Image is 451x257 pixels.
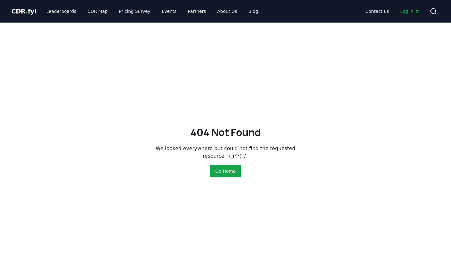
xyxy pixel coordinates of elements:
[11,8,36,15] span: CDR fyi
[26,8,28,15] span: .
[114,6,155,17] a: Pricing Survey
[41,6,81,17] a: Leaderboards
[155,145,296,160] p: We looked everywhere but could not find the requested resource ¯\_(ツ)_/¯
[395,6,425,17] a: Log in
[41,6,263,17] nav: Main
[157,6,181,17] a: Events
[11,7,36,16] a: CDR.fyi
[360,6,394,17] a: Contact us
[83,6,113,17] a: CDR Map
[212,6,242,17] a: About Us
[210,165,241,177] button: Go Home
[183,6,211,17] a: Partners
[190,125,261,140] h2: 404 Not Found
[243,6,263,17] a: Blog
[400,8,420,14] span: Log in
[360,6,425,17] nav: Main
